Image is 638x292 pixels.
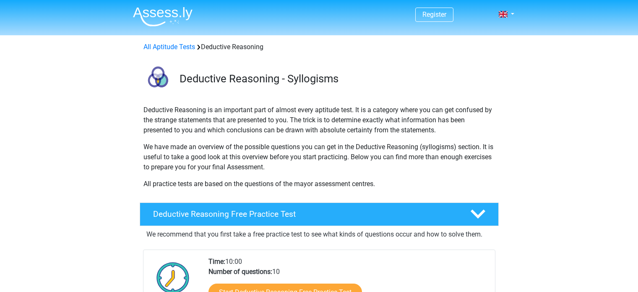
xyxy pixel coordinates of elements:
img: Assessly [133,7,193,26]
h4: Deductive Reasoning Free Practice Test [153,209,457,219]
b: Number of questions: [208,268,272,276]
img: deductive reasoning [140,62,176,98]
h3: Deductive Reasoning - Syllogisms [180,72,492,85]
p: Deductive Reasoning is an important part of almost every aptitude test. It is a category where yo... [143,105,495,135]
p: We recommend that you first take a free practice test to see what kinds of questions occur and ho... [146,229,492,239]
b: Time: [208,258,225,266]
a: Deductive Reasoning Free Practice Test [136,203,502,226]
a: Register [422,11,446,18]
div: Deductive Reasoning [140,42,498,52]
p: We have made an overview of the possible questions you can get in the Deductive Reasoning (syllog... [143,142,495,172]
p: All practice tests are based on the questions of the mayor assessment centres. [143,179,495,189]
a: All Aptitude Tests [143,43,195,51]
